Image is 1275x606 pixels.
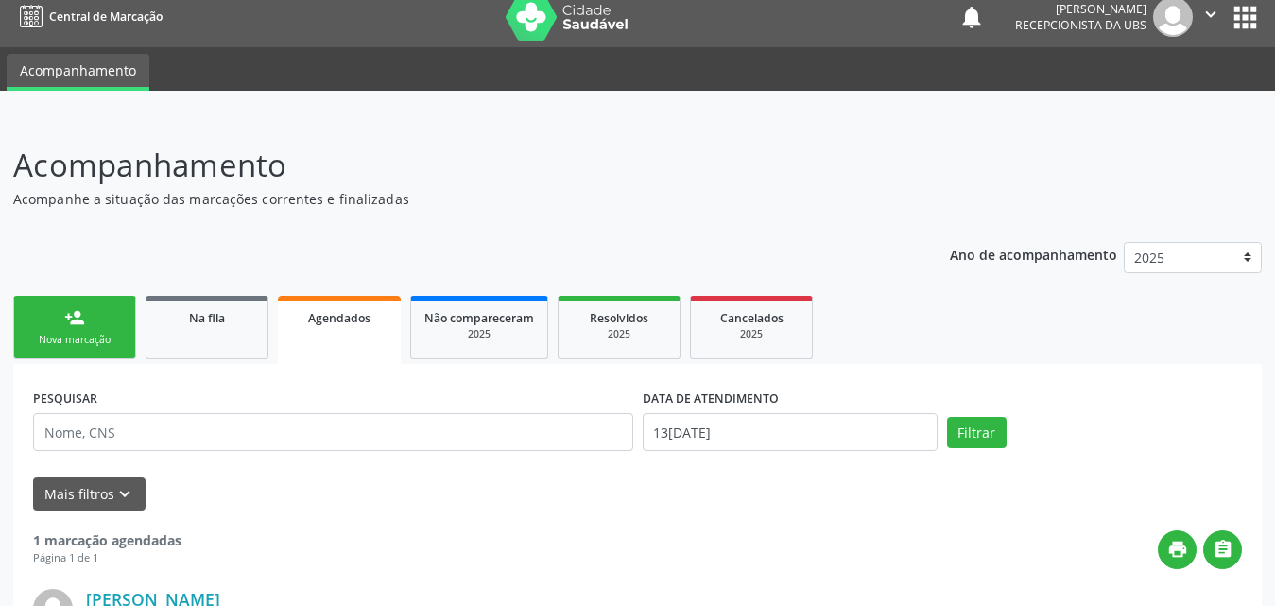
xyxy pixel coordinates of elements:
i:  [1213,539,1233,560]
button: notifications [958,4,985,30]
p: Acompanhe a situação das marcações correntes e finalizadas [13,189,887,209]
span: Cancelados [720,310,784,326]
strong: 1 marcação agendadas [33,531,181,549]
div: [PERSON_NAME] [1015,1,1146,17]
span: Agendados [308,310,370,326]
div: 2025 [424,327,534,341]
div: person_add [64,307,85,328]
label: PESQUISAR [33,384,97,413]
button: print [1158,530,1197,569]
i: print [1167,539,1188,560]
div: 2025 [572,327,666,341]
span: Na fila [189,310,225,326]
label: DATA DE ATENDIMENTO [643,384,779,413]
span: Resolvidos [590,310,648,326]
i: keyboard_arrow_down [114,484,135,505]
span: Não compareceram [424,310,534,326]
div: Nova marcação [27,333,122,347]
button: apps [1229,1,1262,34]
span: Central de Marcação [49,9,163,25]
input: Selecione um intervalo [643,413,938,451]
a: Central de Marcação [13,1,163,32]
p: Acompanhamento [13,142,887,189]
p: Ano de acompanhamento [950,242,1117,266]
div: 2025 [704,327,799,341]
i:  [1200,4,1221,25]
input: Nome, CNS [33,413,633,451]
span: Recepcionista da UBS [1015,17,1146,33]
button: Filtrar [947,417,1007,449]
a: Acompanhamento [7,54,149,91]
button:  [1203,530,1242,569]
div: Página 1 de 1 [33,550,181,566]
button: Mais filtroskeyboard_arrow_down [33,477,146,511]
